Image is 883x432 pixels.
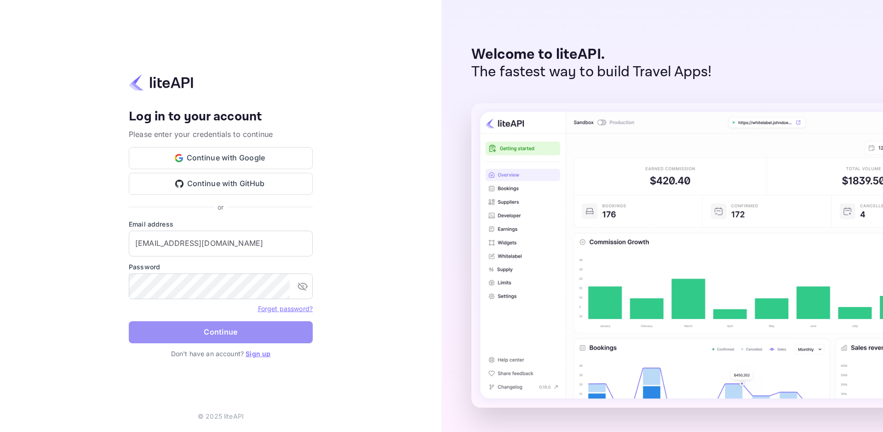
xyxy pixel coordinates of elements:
[129,321,313,343] button: Continue
[129,129,313,140] p: Please enter your credentials to continue
[198,411,244,421] p: © 2025 liteAPI
[471,46,712,63] p: Welcome to liteAPI.
[218,202,224,212] p: or
[246,350,270,358] a: Sign up
[258,305,313,313] a: Forget password?
[129,231,313,256] input: Enter your email address
[129,109,313,125] h4: Log in to your account
[129,74,193,91] img: liteapi
[129,147,313,169] button: Continue with Google
[258,304,313,313] a: Forget password?
[293,277,312,296] button: toggle password visibility
[471,63,712,81] p: The fastest way to build Travel Apps!
[129,349,313,358] p: Don't have an account?
[129,219,313,229] label: Email address
[129,262,313,272] label: Password
[129,173,313,195] button: Continue with GitHub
